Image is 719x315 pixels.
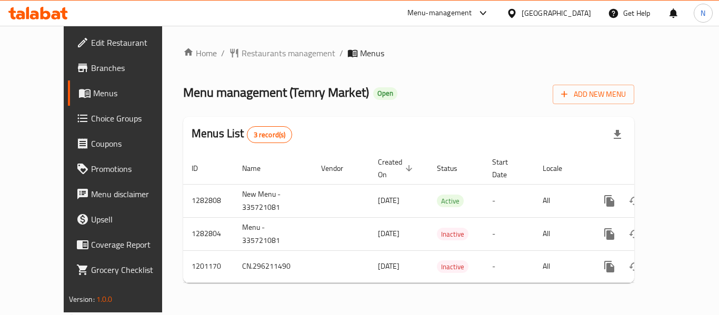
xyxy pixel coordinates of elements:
span: Restaurants management [242,47,335,59]
span: Coupons [91,137,175,150]
div: Total records count [247,126,293,143]
th: Actions [588,153,706,185]
a: Grocery Checklist [68,257,184,282]
li: / [221,47,225,59]
span: [DATE] [378,227,400,240]
span: [DATE] [378,259,400,273]
td: Menu - 335721081 [234,217,313,250]
span: Vendor [321,162,357,175]
td: All [534,184,588,217]
a: Edit Restaurant [68,30,184,55]
button: Change Status [622,254,647,279]
span: N [701,7,705,19]
a: Menu disclaimer [68,181,184,207]
td: New Menu - 335721081 [234,184,313,217]
a: Coverage Report [68,232,184,257]
div: Export file [605,122,630,147]
td: - [484,184,534,217]
td: 1282808 [183,184,234,217]
span: Promotions [91,162,175,175]
span: Edit Restaurant [91,36,175,49]
span: Open [373,89,397,98]
td: - [484,250,534,282]
table: enhanced table [183,153,706,283]
span: Upsell [91,213,175,226]
button: Add New Menu [553,85,634,104]
nav: breadcrumb [183,47,634,59]
a: Home [183,47,217,59]
button: more [597,221,622,247]
button: more [597,188,622,214]
span: Add New Menu [561,88,626,101]
span: 1.0.0 [96,292,113,306]
td: All [534,250,588,282]
td: 1282804 [183,217,234,250]
span: Menus [360,47,384,59]
div: Open [373,87,397,100]
button: Change Status [622,221,647,247]
div: [GEOGRAPHIC_DATA] [522,7,591,19]
span: Menus [93,87,175,99]
td: - [484,217,534,250]
a: Upsell [68,207,184,232]
span: Status [437,162,471,175]
a: Menus [68,80,184,106]
h2: Menus List [192,126,292,143]
span: 3 record(s) [247,130,292,140]
a: Promotions [68,156,184,181]
td: CN.296211490 [234,250,313,282]
button: more [597,254,622,279]
span: Inactive [437,228,468,240]
a: Restaurants management [229,47,335,59]
span: Menu management ( Temry Market ) [183,80,369,104]
span: Name [242,162,274,175]
span: Inactive [437,261,468,273]
button: Change Status [622,188,647,214]
span: Branches [91,62,175,74]
span: [DATE] [378,194,400,207]
span: ID [192,162,212,175]
span: Coverage Report [91,238,175,251]
div: Menu-management [407,7,472,19]
span: Locale [543,162,576,175]
span: Created On [378,156,416,181]
span: Choice Groups [91,112,175,125]
span: Menu disclaimer [91,188,175,200]
a: Coupons [68,131,184,156]
span: Start Date [492,156,522,181]
span: Version: [69,292,95,306]
td: 1201170 [183,250,234,282]
a: Branches [68,55,184,80]
td: All [534,217,588,250]
a: Choice Groups [68,106,184,131]
span: Grocery Checklist [91,263,175,276]
li: / [339,47,343,59]
span: Active [437,195,464,207]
